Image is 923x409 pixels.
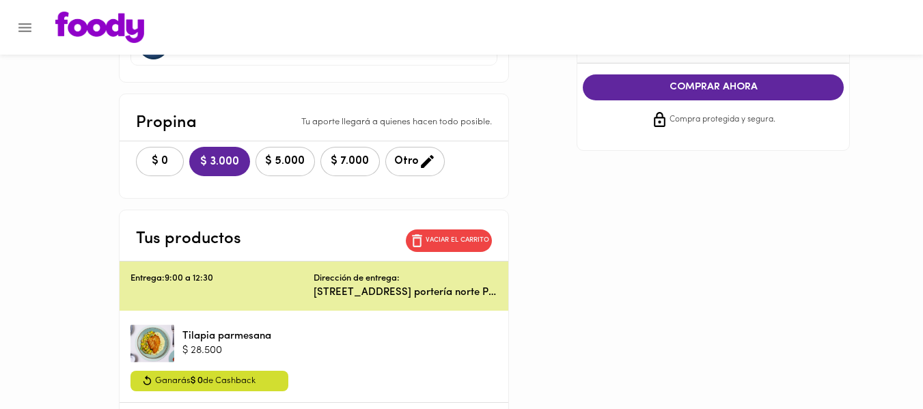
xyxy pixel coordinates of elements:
[191,376,203,385] span: $ 0
[301,116,492,129] p: Tu aporte llegará a quienes hacen todo posible.
[136,111,197,135] p: Propina
[136,147,184,176] button: $ 0
[155,373,256,389] span: Ganarás de Cashback
[256,147,315,176] button: $ 5.000
[182,343,271,358] p: $ 28.500
[406,229,492,252] button: Vaciar el carrito
[145,155,175,168] span: $ 0
[426,236,489,245] p: Vaciar el carrito
[189,147,250,176] button: $ 3.000
[130,322,174,365] div: Tilapia parmesana
[314,272,400,285] p: Dirección de entrega:
[670,113,775,127] span: Compra protegida y segura.
[320,147,380,176] button: $ 7.000
[844,330,909,395] iframe: Messagebird Livechat Widget
[385,147,445,176] button: Otro
[264,155,306,168] span: $ 5.000
[8,11,42,44] button: Menu
[200,156,239,169] span: $ 3.000
[329,155,371,168] span: $ 7.000
[394,153,436,170] span: Otro
[136,227,241,251] p: Tus productos
[596,81,830,94] span: COMPRAR AHORA
[130,272,314,285] p: Entrega: 9:00 a 12:30
[583,74,844,100] button: COMPRAR AHORA
[182,329,271,343] p: Tilapia parmesana
[55,12,144,43] img: logo.png
[314,285,497,300] p: [STREET_ADDRESS] portería norte Portería norte El Tiempo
